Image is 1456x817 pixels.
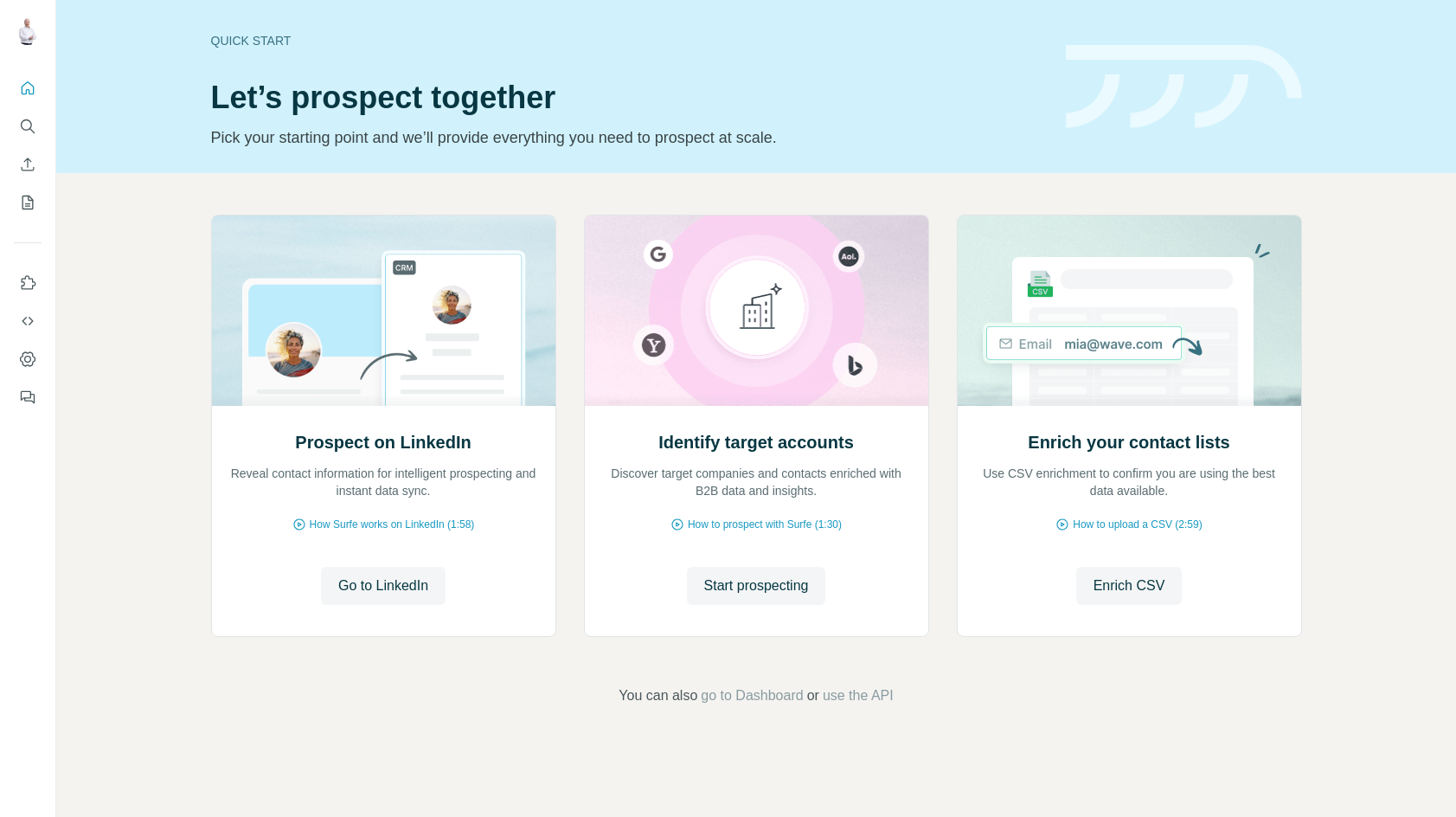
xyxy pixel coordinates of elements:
[14,267,42,299] button: Use Surfe on LinkedIn
[687,567,826,605] button: Start prospecting
[602,465,911,499] p: Discover target companies and contacts enriched with B2B data and insights.
[14,344,42,375] button: Dashboard
[1094,576,1165,596] span: Enrich CSV
[14,111,42,142] button: Search
[211,216,556,406] img: Prospect on LinkedIn
[14,187,42,218] button: My lists
[1066,45,1302,129] img: banner
[211,80,1045,115] h1: Let’s prospect together
[295,430,471,454] h2: Prospect on LinkedIn
[14,382,42,413] button: Feedback
[1073,517,1202,532] span: How to upload a CSV (2:59)
[1076,567,1183,605] button: Enrich CSV
[211,125,1045,150] p: Pick your starting point and we’ll provide everything you need to prospect at scale.
[658,430,854,454] h2: Identify target accounts
[229,465,538,499] p: Reveal contact information for intelligent prospecting and instant data sync.
[619,685,697,706] span: You can also
[310,517,475,532] span: How Surfe works on LinkedIn (1:58)
[1028,430,1229,454] h2: Enrich your contact lists
[975,465,1284,499] p: Use CSV enrichment to confirm you are using the best data available.
[14,73,42,104] button: Quick start
[14,306,42,337] button: Use Surfe API
[823,685,894,706] button: use the API
[321,567,446,605] button: Go to LinkedIn
[688,517,842,532] span: How to prospect with Surfe (1:30)
[957,216,1302,406] img: Enrich your contact lists
[14,149,42,180] button: Enrich CSV
[704,576,809,596] span: Start prospecting
[14,17,42,45] img: Avatar
[211,32,1045,49] div: Quick start
[338,576,428,596] span: Go to LinkedIn
[701,685,803,706] button: go to Dashboard
[807,685,819,706] span: or
[584,216,929,406] img: Identify target accounts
